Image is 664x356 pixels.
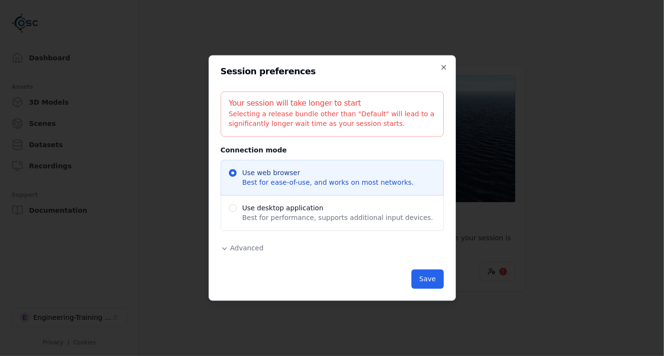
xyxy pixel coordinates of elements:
[242,213,433,223] span: Best for performance, supports additional input devices.
[229,100,436,108] h5: Your session will take longer to start
[221,160,444,196] span: Use web browser
[229,110,436,129] div: Selecting a release bundle other than "Default" will lead to a significantly longer wait time as ...
[221,68,444,76] h2: Session preferences
[411,270,443,289] button: Save
[242,204,433,213] span: Use desktop application
[242,178,414,188] span: Best for ease-of-use, and works on most networks.
[242,168,414,178] span: Use web browser
[230,245,264,252] span: Advanced
[221,145,287,156] legend: Connection mode
[221,195,444,231] span: Use desktop application
[221,244,264,253] button: Advanced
